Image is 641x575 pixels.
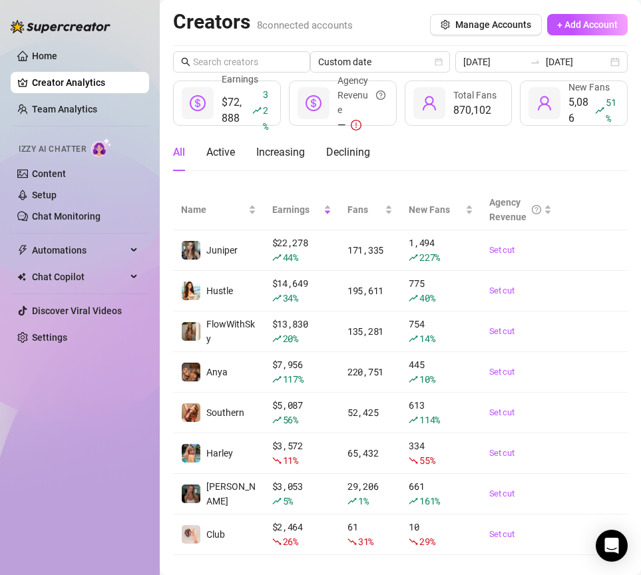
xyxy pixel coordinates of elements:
[347,537,357,546] span: fall
[419,291,435,304] span: 40 %
[283,535,298,548] span: 26 %
[409,520,473,549] div: 10
[489,365,552,379] a: Set cut
[272,202,321,217] span: Earnings
[358,494,368,507] span: 1 %
[409,276,473,305] div: 775
[272,236,331,265] div: $ 22,278
[489,447,552,460] a: Set cut
[17,245,28,256] span: thunderbolt
[182,282,200,300] img: Hustle
[568,82,610,93] span: New Fans
[206,319,255,344] span: FlowWithSky
[190,95,206,111] span: dollar-circle
[546,55,608,69] input: End date
[606,96,616,124] span: 51 %
[419,332,435,345] span: 14 %
[283,494,293,507] span: 5 %
[283,413,298,426] span: 56 %
[489,487,552,500] a: Set cut
[206,481,256,506] span: [PERSON_NAME]
[441,20,450,29] span: setting
[409,479,473,508] div: 661
[272,479,331,508] div: $ 3,053
[272,398,331,427] div: $ 5,087
[347,496,357,506] span: rise
[257,19,353,31] span: 8 connected accounts
[272,520,331,549] div: $ 2,464
[421,95,437,111] span: user
[256,144,305,160] div: Increasing
[272,415,282,425] span: rise
[376,73,385,117] span: question-circle
[595,106,604,115] span: rise
[419,413,440,426] span: 114 %
[489,528,552,541] a: Set cut
[173,144,185,160] div: All
[453,102,497,118] div: 870,102
[182,363,200,381] img: Anya
[419,251,440,264] span: 227 %
[347,243,393,258] div: 171,335
[435,58,443,66] span: calendar
[283,291,298,304] span: 34 %
[272,276,331,305] div: $ 14,649
[409,456,418,465] span: fall
[32,211,101,222] a: Chat Monitoring
[206,529,225,540] span: Club
[32,240,126,261] span: Automations
[222,74,258,85] span: Earnings
[272,334,282,343] span: rise
[453,90,497,100] span: Total Fans
[263,88,268,132] span: 32 %
[409,253,418,262] span: rise
[489,284,552,297] a: Set cut
[347,365,393,379] div: 220,751
[283,332,298,345] span: 20 %
[264,190,339,230] th: Earnings
[32,305,122,316] a: Discover Viral Videos
[17,272,26,282] img: Chat Copilot
[272,439,331,468] div: $ 3,572
[182,444,200,463] img: Harley
[272,456,282,465] span: fall
[206,448,233,459] span: Harley
[409,496,418,506] span: rise
[347,202,382,217] span: Fans
[347,446,393,461] div: 65,432
[409,398,473,427] div: 613
[181,202,246,217] span: Name
[337,73,385,117] div: Agency Revenue
[173,190,264,230] th: Name
[283,454,298,467] span: 11 %
[409,293,418,303] span: rise
[272,293,282,303] span: rise
[32,168,66,179] a: Content
[272,357,331,387] div: $ 7,956
[409,537,418,546] span: fall
[182,322,200,341] img: FlowWithSky
[419,454,435,467] span: 55 %
[182,403,200,422] img: Southern
[347,479,393,508] div: 29,206
[252,106,262,115] span: rise
[409,415,418,425] span: rise
[32,51,57,61] a: Home
[347,284,393,298] div: 195,611
[182,484,200,503] img: Meredith
[206,286,233,296] span: Hustle
[536,95,552,111] span: user
[530,57,540,67] span: to
[206,367,228,377] span: Anya
[182,241,200,260] img: Juniper
[182,525,200,544] img: Club
[193,55,292,69] input: Search creators
[339,190,401,230] th: Fans
[358,535,373,548] span: 31 %
[347,324,393,339] div: 135,281
[272,317,331,346] div: $ 13,830
[11,20,110,33] img: logo-BBDzfeDw.svg
[272,375,282,384] span: rise
[283,251,298,264] span: 44 %
[489,244,552,257] a: Set cut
